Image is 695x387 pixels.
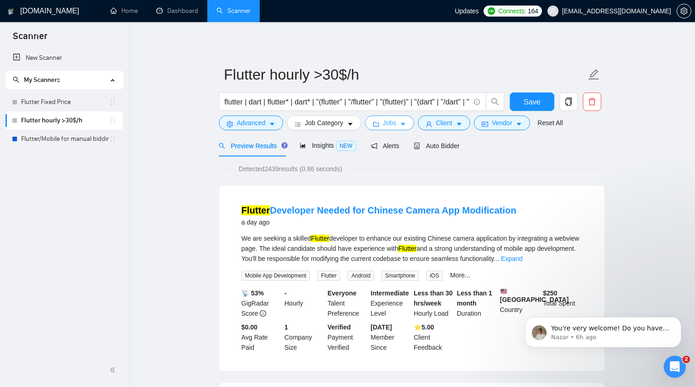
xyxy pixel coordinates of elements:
[347,271,374,281] span: Android
[414,142,459,150] span: Auto Bidder
[13,76,60,84] span: My Scanners
[516,121,522,127] span: caret-down
[414,323,434,331] b: ⭐️ 5.00
[295,121,301,127] span: bars
[283,322,326,352] div: Company Size
[426,121,432,127] span: user
[365,116,415,130] button: folderJobscaret-down
[492,118,512,128] span: Vendor
[241,323,257,331] b: $0.00
[382,271,419,281] span: Smartphone
[486,92,504,111] button: search
[498,288,541,318] div: Country
[371,143,377,149] span: notification
[300,142,356,149] span: Insights
[398,245,416,252] mark: Flutter
[400,121,406,127] span: caret-down
[239,288,283,318] div: GigRadar Score
[510,92,554,111] button: Save
[494,255,499,262] span: ...
[241,271,310,281] span: Mobile App Development
[537,118,563,128] a: Reset All
[370,323,392,331] b: [DATE]
[559,92,578,111] button: copy
[21,130,109,148] a: Flutter/Mobile for manual bidding
[13,49,115,67] a: New Scanner
[511,298,695,362] iframe: Intercom notifications message
[269,121,275,127] span: caret-down
[317,271,340,281] span: Flutter
[109,117,116,124] span: holder
[482,121,488,127] span: idcard
[664,356,686,378] iframe: Intercom live chat
[241,289,264,297] b: 📡 53%
[109,365,119,375] span: double-left
[418,116,470,130] button: userClientcaret-down
[347,121,353,127] span: caret-down
[21,111,109,130] a: Flutter hourly >30$/h
[241,205,270,215] mark: Flutter
[6,29,55,49] span: Scanner
[241,205,516,215] a: FlutterDeveloper Needed for Chinese Camera App Modification
[370,289,409,297] b: Intermediate
[109,135,116,143] span: holder
[6,93,123,111] li: Flutter Fixed Price
[326,322,369,352] div: Payment Verified
[6,130,123,148] li: Flutter/Mobile for manual bidding
[287,116,361,130] button: barsJob Categorycaret-down
[474,99,480,105] span: info-circle
[237,118,265,128] span: Advanced
[583,92,601,111] button: delete
[450,271,470,279] a: More...
[326,288,369,318] div: Talent Preference
[383,118,397,128] span: Jobs
[412,322,455,352] div: Client Feedback
[328,289,357,297] b: Everyone
[474,116,530,130] button: idcardVendorcaret-down
[677,7,691,15] a: setting
[224,63,586,86] input: Scanner name...
[373,121,379,127] span: folder
[414,289,453,307] b: Less than 30 hrs/week
[6,49,123,67] li: New Scanner
[457,289,492,307] b: Less than 1 month
[455,7,479,15] span: Updates
[524,96,540,108] span: Save
[227,121,233,127] span: setting
[414,143,420,149] span: robot
[501,288,507,295] img: 🇺🇸
[550,8,556,14] span: user
[13,76,19,83] span: search
[285,323,288,331] b: 1
[498,6,526,16] span: Connects:
[300,142,306,149] span: area-chart
[371,142,399,150] span: Alerts
[683,356,690,363] span: 2
[239,322,283,352] div: Avg Rate Paid
[456,121,462,127] span: caret-down
[369,322,412,352] div: Member Since
[486,98,504,106] span: search
[305,118,343,128] span: Job Category
[232,164,348,174] span: Detected 2439 results (0.86 seconds)
[455,288,498,318] div: Duration
[8,4,14,19] img: logo
[426,271,443,281] span: iOS
[543,289,557,297] b: $ 250
[541,288,584,318] div: Total Spent
[6,111,123,130] li: Flutter hourly >30$/h
[369,288,412,318] div: Experience Level
[500,288,569,303] b: [GEOGRAPHIC_DATA]
[488,7,495,15] img: upwork-logo.png
[560,98,577,106] span: copy
[588,69,600,81] span: edit
[219,143,225,149] span: search
[216,7,251,15] a: searchScanner
[311,235,329,242] mark: Flutter
[260,310,266,317] span: info-circle
[156,7,198,15] a: dashboardDashboard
